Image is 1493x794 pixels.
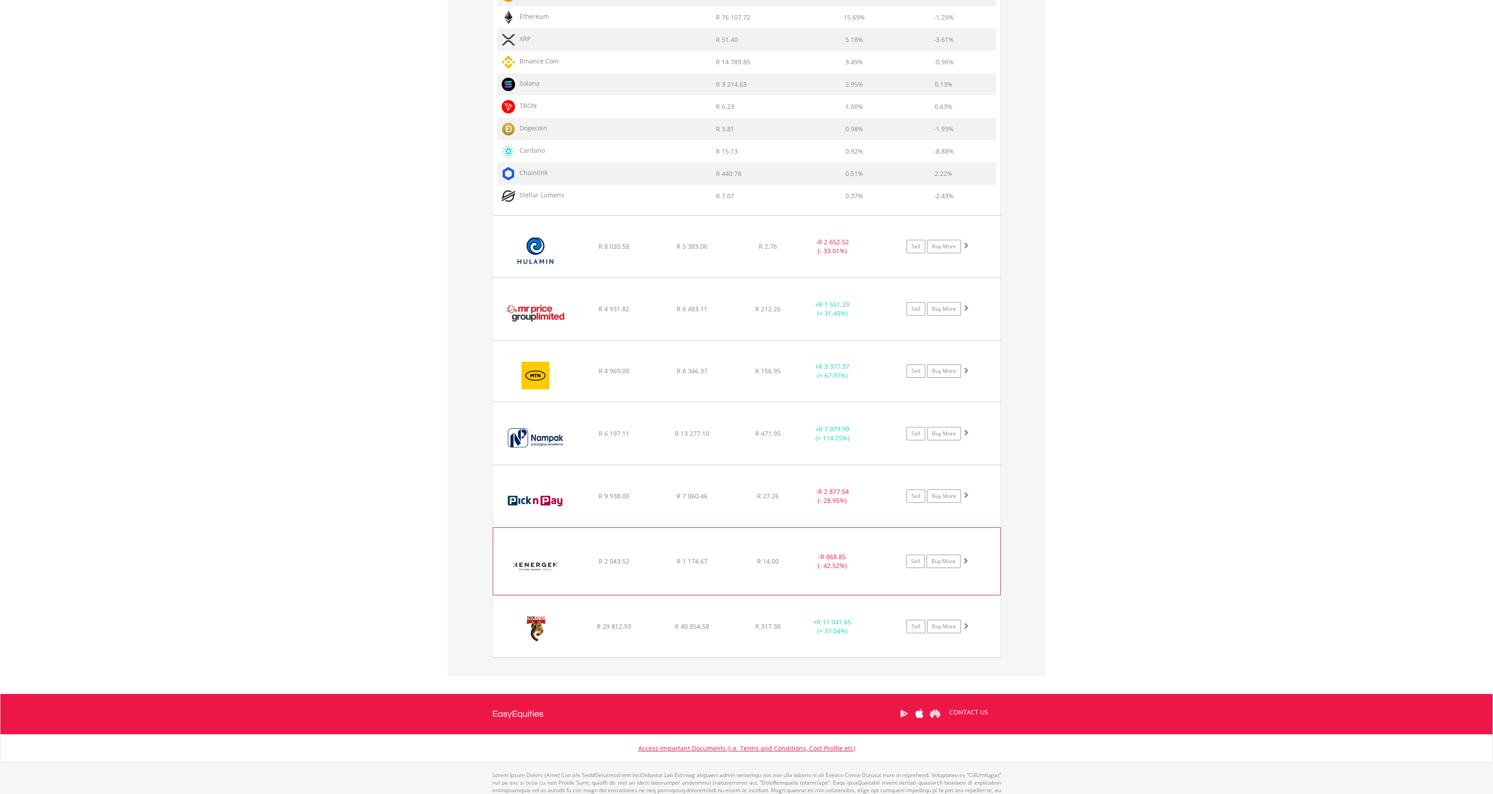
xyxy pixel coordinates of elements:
span: R 8 035.58 [599,242,629,251]
span: R 29 812.93 [597,622,631,631]
a: Buy More [927,620,961,633]
span: R 1 174.67 [677,557,707,565]
span: R 27.26 [757,492,779,500]
a: Sell [907,302,925,316]
td: -0.96% [891,51,996,73]
span: XRP [515,34,531,43]
td: 0.63% [891,96,996,118]
a: Sell [907,364,925,378]
span: R 868.85 [820,552,846,561]
img: TOKEN.DOGE.png [502,122,515,136]
a: EasyEquities [492,694,544,734]
td: 2.95% [817,73,891,96]
div: - (- 33.01%) [799,238,866,255]
img: EQU.ZA.MRP.png [497,289,574,338]
td: 0.92% [817,140,891,163]
img: EQU.ZA.REN.png [498,539,574,593]
td: -2.43% [891,185,996,207]
a: Buy More [927,240,961,253]
span: R 11 041.65 [817,618,851,626]
td: 3.49% [817,51,891,73]
span: R 13 277.10 [675,429,709,438]
a: Buy More [927,364,961,378]
a: Huawei [927,700,943,727]
img: TOKEN.BNB.png [502,55,515,69]
img: EQU.ZA.NPK.png [497,414,574,462]
td: 0.98% [817,118,891,140]
span: Dogecoin [515,124,547,132]
span: R 212.26 [755,305,781,313]
span: R 14 789.85 [716,58,750,66]
td: 5.18% [817,29,891,51]
div: + (+ 67.97%) [799,362,866,380]
span: Chainlink [515,168,548,177]
td: -1.93% [891,118,996,140]
span: R 7.07 [716,192,734,200]
span: Solana [515,79,540,88]
img: TOKEN.ADA.png [502,145,515,158]
span: R 4 969.00 [599,367,629,375]
span: Ethereum [515,12,549,21]
a: Buy More [927,302,961,316]
a: Sell [907,240,925,253]
img: EQU.ZA.MTN.png [497,352,574,400]
img: TOKEN.SOL.png [502,78,515,91]
td: -1.29% [891,6,996,29]
td: -8.88% [891,140,996,163]
span: R 2 877.54 [818,487,849,496]
td: 1.00% [817,96,891,118]
span: R 15.13 [716,147,738,155]
span: R 3 214.63 [716,80,747,88]
span: R 2 652.52 [818,238,849,246]
span: R 440.78 [716,169,741,178]
span: R 317.38 [755,622,781,631]
a: Sell [907,427,925,440]
span: R 4 931.82 [599,305,629,313]
span: R 51.40 [716,35,738,44]
span: R 40 854.58 [675,622,709,631]
span: R 6 483.11 [677,305,707,313]
span: R 7 079.99 [819,425,849,433]
span: R 5 383.06 [677,242,707,251]
span: R 7 060.46 [677,492,707,500]
span: Cardano [515,146,545,155]
div: + (+ 37.04%) [799,618,866,635]
span: Stellar Lumens [515,191,564,199]
img: TOKEN.ETH.png [502,11,515,24]
div: - (- 28.95%) [799,487,866,505]
span: R 2.76 [759,242,777,251]
div: + (+ 31.45%) [799,300,866,318]
span: R 9 938.00 [599,492,629,500]
a: Google Play [896,700,912,727]
span: R 3.81 [716,125,734,133]
a: Apple [912,700,927,727]
td: 0.51% [817,163,891,185]
img: EQU.ZA.PIK.png [497,476,574,525]
img: EQU.ZA.HLM.png [497,227,574,275]
a: Sell [907,620,925,633]
div: - (- 42.52%) [798,552,865,570]
span: R 2 043.52 [599,557,629,565]
span: R 156.95 [755,367,781,375]
span: R 1 551.29 [819,300,849,309]
img: TOKEN.LINK.png [502,167,515,180]
span: R 76 107.72 [716,13,750,21]
span: Binance Coin [515,57,559,65]
td: -3.61% [891,29,996,51]
div: + (+ 114.25%) [799,425,866,443]
span: R 3 377.37 [819,362,849,371]
a: Buy More [927,555,961,568]
a: Access Important Documents (i.e. Terms and Conditions, Cost Profile etc) [638,744,855,752]
span: TRON [515,101,537,110]
a: Sell [906,555,925,568]
img: EQU.ZA.TBS.png [497,607,574,655]
span: R 6.23 [716,102,734,111]
td: 2.22% [891,163,996,185]
a: Sell [907,489,925,503]
span: R 14.00 [757,557,779,565]
span: R 471.95 [755,429,781,438]
span: R 6 197.11 [599,429,629,438]
span: R 8 346.37 [677,367,707,375]
img: TOKEN.TRX.png [502,100,515,113]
